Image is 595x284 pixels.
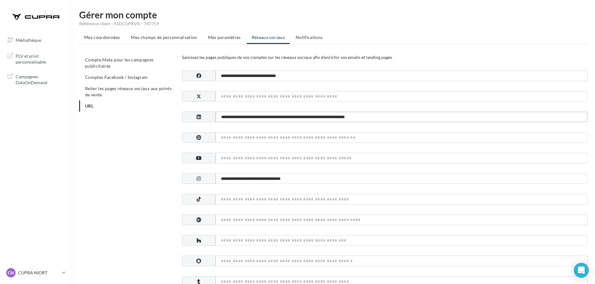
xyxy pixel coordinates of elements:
[85,86,172,97] span: Relier les pages réseaux sociaux aux points de vente
[296,35,323,40] span: Notifications
[79,21,588,27] div: Référence client : 41DCUPRVIL - 747759
[4,49,68,68] a: PLV et print personnalisable
[182,173,216,184] span: instagram
[182,153,216,163] span: youtube
[182,214,216,225] span: google-plus
[16,37,41,43] span: Médiathèque
[182,132,216,143] span: pinterest
[84,35,120,40] span: Mes coordonnées
[85,75,148,80] span: Comptes Facebook / Instagram
[131,35,197,40] span: Mes champs de personnalisation
[182,112,216,122] span: linkedin
[4,70,68,88] a: Campagnes DataOnDemand
[182,194,216,205] span: tiktok
[182,70,216,81] span: facebook
[85,57,154,69] span: Compte Meta pour les campagnes publicitaires
[182,235,216,246] span: houzz
[182,256,216,266] span: snapchat
[574,263,589,278] div: Open Intercom Messenger
[208,35,241,40] span: Mes paramètres
[8,270,14,276] span: CN
[18,270,60,276] p: CUPRA NIORT
[182,55,392,60] span: Saisissez les pages publiques de vos comptes sur les réseaux sociaux afin d'enrichir vos emails e...
[16,52,64,65] span: PLV et print personnalisable
[79,10,588,19] h1: Gérer mon compte
[16,72,64,86] span: Campagnes DataOnDemand
[4,34,68,47] a: Médiathèque
[182,91,216,102] span: x
[5,267,67,279] a: CN CUPRA NIORT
